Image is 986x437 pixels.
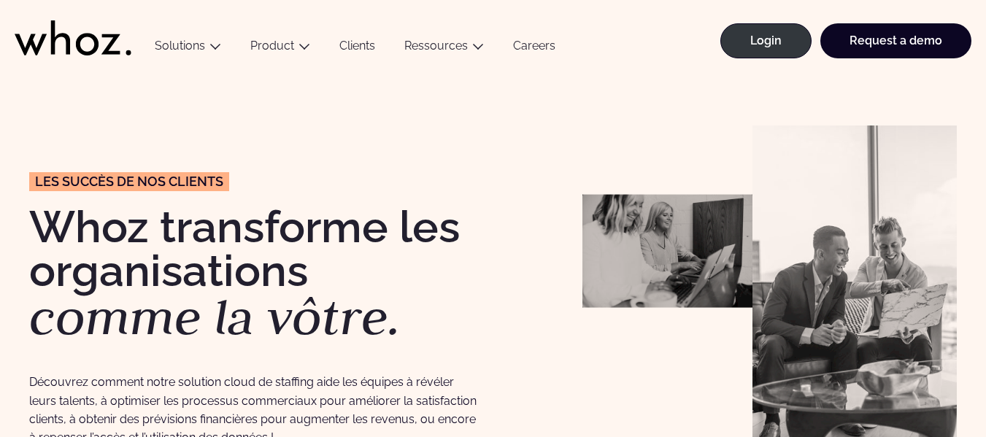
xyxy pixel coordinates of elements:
em: comme la vôtre. [29,285,401,349]
a: Careers [498,39,570,58]
a: Ressources [404,39,468,53]
a: Product [250,39,294,53]
button: Product [236,39,325,58]
a: Login [720,23,812,58]
button: Ressources [390,39,498,58]
button: Solutions [140,39,236,58]
a: Request a demo [820,23,971,58]
img: Success Stories Whoz [582,194,752,307]
span: les succès de nos CLIENTS [35,175,223,188]
a: Clients [325,39,390,58]
h1: Whoz transforme les organisations [29,205,479,342]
